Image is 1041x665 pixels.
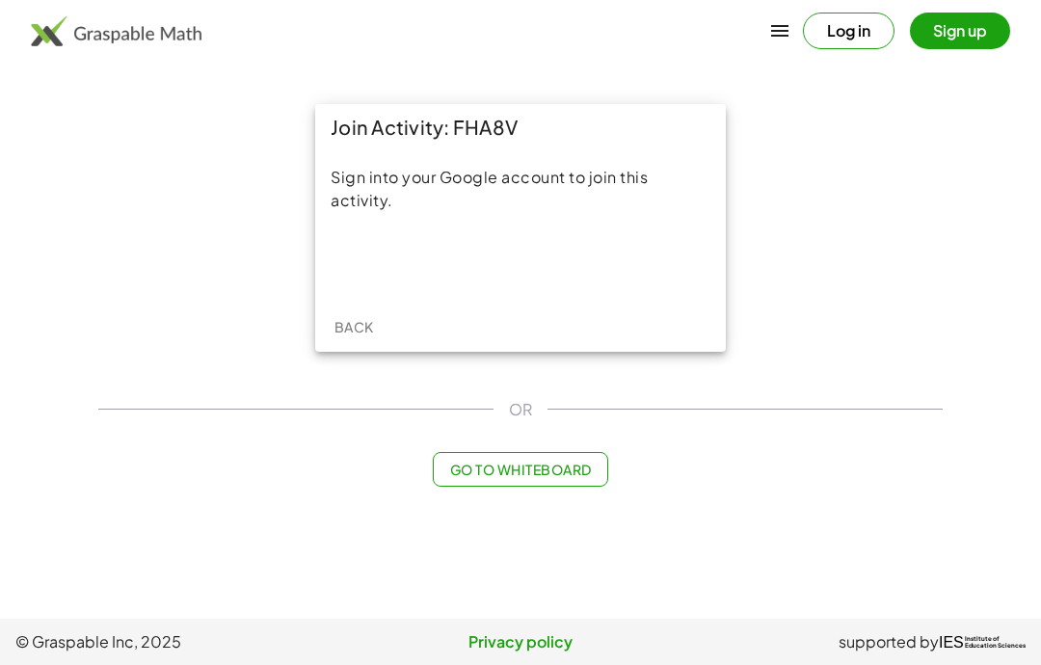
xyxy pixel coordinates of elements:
[803,13,894,49] button: Log in
[432,241,609,283] div: Sign in with Google. Opens in new tab
[433,452,607,487] button: Go to Whiteboard
[15,630,352,653] span: © Graspable Inc, 2025
[910,13,1010,49] button: Sign up
[323,309,385,344] button: Back
[839,630,939,653] span: supported by
[939,630,1026,653] a: IESInstitute ofEducation Sciences
[939,633,964,652] span: IES
[422,241,619,283] iframe: Sign in with Google Button
[449,461,591,478] span: Go to Whiteboard
[352,630,688,653] a: Privacy policy
[331,166,710,212] div: Sign into your Google account to join this activity.
[965,636,1026,650] span: Institute of Education Sciences
[334,318,373,335] span: Back
[509,398,532,421] span: OR
[315,104,726,150] div: Join Activity: FHA8V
